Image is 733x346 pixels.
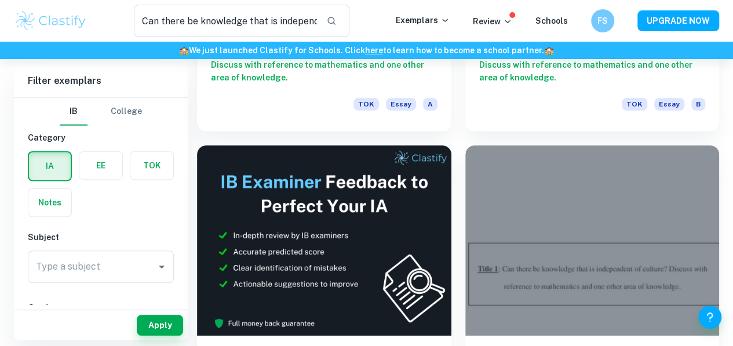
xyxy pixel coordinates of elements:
p: Review [473,15,512,28]
span: Essay [386,98,416,111]
input: Search for any exemplars... [134,5,317,37]
h6: Category [28,131,174,144]
h6: Subject [28,231,174,244]
a: Schools [535,16,568,25]
h6: Can there be knowledge that is independent of culture? Discuss with reference to mathematics and ... [211,46,437,84]
button: FS [591,9,614,32]
span: A [423,98,437,111]
span: B [691,98,705,111]
span: Essay [654,98,684,111]
span: 🏫 [544,46,554,55]
button: EE [79,152,122,179]
span: TOK [622,98,647,111]
div: Filter type choice [60,98,142,126]
button: IA [29,152,71,180]
button: Apply [137,315,183,336]
p: Exemplars [396,14,450,27]
img: Clastify logo [14,9,87,32]
button: Help and Feedback [698,305,721,329]
button: Notes [28,189,71,216]
button: College [111,98,142,126]
h6: Can there be knowledge that is independent of culture? Discuss with reference to mathematics and ... [479,46,706,84]
h6: We just launched Clastify for Schools. Click to learn how to become a school partner. [2,44,731,57]
h6: Grade [28,301,174,314]
h6: FS [596,14,610,27]
button: TOK [130,152,173,179]
a: here [365,46,383,55]
h6: Filter exemplars [14,65,188,97]
img: Thumbnail [197,145,451,336]
span: TOK [353,98,379,111]
button: IB [60,98,87,126]
button: Open [154,259,170,275]
button: UPGRADE NOW [637,10,719,31]
span: 🏫 [179,46,189,55]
